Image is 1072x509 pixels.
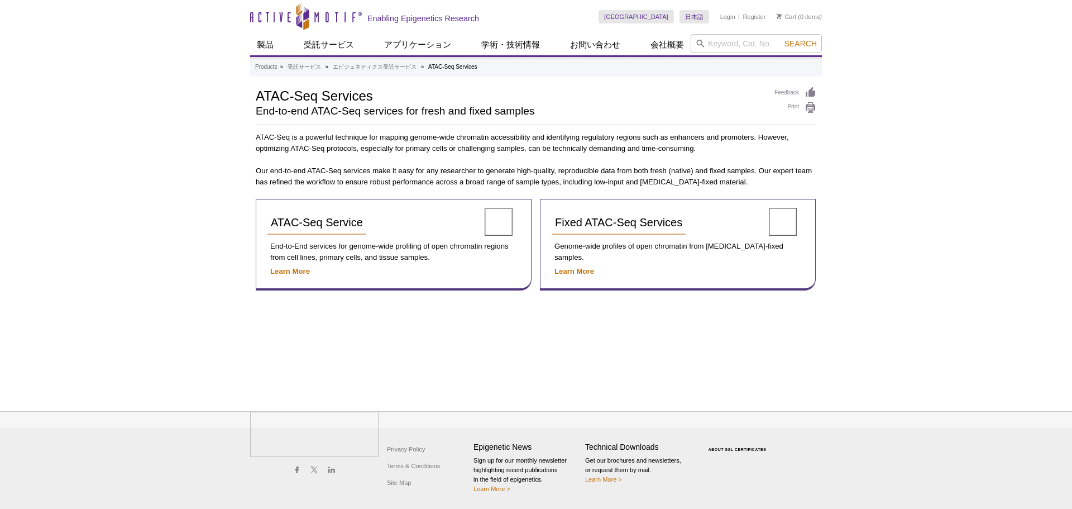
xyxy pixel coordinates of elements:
[384,474,414,491] a: Site Map
[554,267,594,275] a: Learn More
[697,431,781,456] table: Click to Verify - This site chose Symantec SSL for secure e-commerce and confidential communicati...
[367,13,479,23] h2: Enabling Epigenetics Research
[599,10,674,23] a: [GEOGRAPHIC_DATA]
[563,34,627,55] a: お問い合わせ
[769,208,797,236] img: Fixed ATAC-Seq Service
[250,412,379,457] img: Active Motif,
[691,34,822,53] input: Keyword, Cat. No.
[679,10,709,23] a: 日本語
[475,34,547,55] a: 学術・技術情報
[555,216,682,229] span: Fixed ATAC-Seq Services
[738,10,740,23] li: |
[280,64,283,70] li: »
[743,13,765,21] a: Register
[288,62,321,72] a: 受託サービス
[333,62,417,72] a: エピジェネティクス受託サービス
[256,87,763,103] h1: ATAC-Seq Services
[473,443,580,452] h4: Epigenetic News
[256,165,816,188] p: Our end-to-end ATAC-Seq services make it easy for any researcher to generate high-quality, reprod...
[784,39,817,48] span: Search
[256,132,816,154] p: ATAC-Seq is a powerful technique for mapping genome-wide chromatin accessibility and identifying ...
[777,10,822,23] li: (0 items)
[777,13,796,21] a: Cart
[644,34,691,55] a: 会社概要
[585,443,691,452] h4: Technical Downloads
[774,87,816,99] a: Feedback
[250,34,280,55] a: 製品
[781,39,820,49] button: Search
[267,211,366,235] a: ATAC-Seq Service
[473,486,510,492] a: Learn More >
[297,34,361,55] a: 受託サービス
[473,456,580,494] p: Sign up for our monthly newsletter highlighting recent publications in the field of epigenetics.
[384,441,428,458] a: Privacy Policy
[377,34,458,55] a: アプリケーション
[552,241,804,263] p: Genome-wide profiles of open chromatin from [MEDICAL_DATA]-fixed samples.
[720,13,735,21] a: Login
[256,106,763,116] h2: End-to-end ATAC-Seq services for fresh and fixed samples
[271,216,363,229] span: ATAC-Seq Service
[421,64,424,70] li: »
[326,64,329,70] li: »
[777,13,782,19] img: Your Cart
[267,241,520,263] p: End-to-End services for genome-wide profiling of open chromatin regions from cell lines, primary ...
[270,267,310,275] a: Learn More
[428,64,477,70] li: ATAC-Seq Services
[485,208,513,236] img: ATAC-Seq Service
[585,456,691,484] p: Get our brochures and newsletters, or request them by mail.
[774,102,816,114] a: Print
[552,211,686,235] a: Fixed ATAC-Seq Services
[384,458,443,474] a: Terms & Conditions
[709,448,767,451] a: ABOUT SSL CERTIFICATES
[255,62,277,72] a: Products
[585,476,622,483] a: Learn More >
